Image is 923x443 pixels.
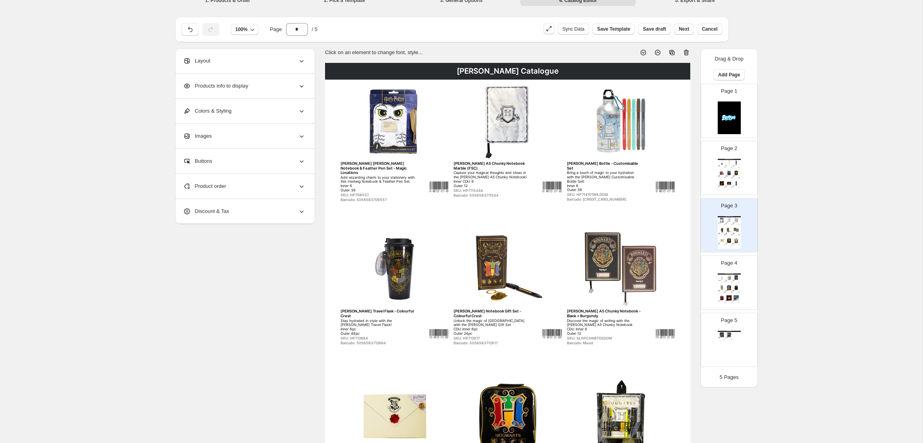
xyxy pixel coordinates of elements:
img: primaryImage [726,160,732,165]
p: Page 4 [721,259,737,267]
img: primaryImage [726,170,732,176]
img: barcode [731,234,732,235]
div: Relive the magic of the Wizarding World with the [PERSON_NAME] Poster Travel Mat Inner 4pc Outer ... [726,291,730,292]
div: Barcode: 5056563712862 [733,187,738,188]
img: primaryImage [726,181,732,186]
img: primaryImage [341,83,449,160]
div: Discover the magic of writing with the [PERSON_NAME] A5 Chunky Notebook CDU Inner 6 Outer 12 [733,234,738,234]
img: primaryImage [726,228,732,233]
img: barcode [724,167,725,168]
div: Barcode: 5056563712664 [341,341,415,345]
div: Add wizarding charm to your stationery with this Hedwig Notebook & Feather Pen Set. Inner 6 Outer 36 [719,223,723,224]
img: primaryImage [719,170,725,176]
div: Barcode: 5056563712817 [454,341,528,345]
div: Page 4[PERSON_NAME] CatalogueprimaryImagebarcode[PERSON_NAME] '[PERSON_NAME]' Wand Pen - Magical ... [701,256,758,310]
p: Page 3 [721,202,737,210]
div: SKU: HP706557 [341,193,415,197]
img: primaryImage [726,295,732,301]
div: [PERSON_NAME] [PERSON_NAME] Notebook & Feather Pen Set - Magic Locations [341,161,415,175]
span: Discount & Tax [183,207,229,215]
div: SKU: SLHPCHNBTESDOM [567,336,641,341]
p: Page 2 [721,144,737,152]
div: Discover the magic of writing with the [PERSON_NAME] A5 Chunky Notebook CDU Inner 6 Outer 12 [567,319,641,336]
div: [PERSON_NAME] Fabric Wall Banner [733,301,738,301]
img: primaryImage [567,83,675,160]
span: 100% [236,26,248,33]
button: Save Template [592,23,635,35]
img: barcode [656,181,675,192]
span: Product order [183,182,226,190]
img: primaryImage [726,238,732,243]
img: primaryImage [719,295,725,301]
div: Page 2[PERSON_NAME] CatalogueprimaryImagebarcode[PERSON_NAME] Light Up KeychainBring a little mag... [701,141,758,195]
span: Products info to display [183,82,248,90]
img: primaryImage [726,332,732,337]
button: Cancel [697,23,722,35]
img: barcode [738,234,740,235]
img: barcode [429,329,448,338]
div: [PERSON_NAME] A5 Chunky Notebook - Black + Burgundy [567,309,641,318]
div: Barcode: 5056563709497 [719,281,723,282]
div: Add a touch of magic to your stationery with this Stationery Pouch! CDU Inner 6 Outer 48 [719,176,723,177]
img: barcode [542,181,561,192]
img: primaryImage [733,238,740,243]
div: Unleash your inner magic with this enchanting [PERSON_NAME] Pen! CDU Inner 6 Outer 48 [733,166,738,167]
div: Barcode: 5056563712602 [726,187,730,188]
div: Magic aeroplane Ministry of Magic Interdepartmental Memo Set CDU Inner 6pc Outer 24pc [726,281,730,281]
div: Celebrate your love for the Wizarding World with this stylish [PERSON_NAME] Bottle! Inner 6pcs Ou... [733,186,738,187]
img: barcode [656,329,675,338]
p: Drag & Drop [715,55,744,63]
button: Save draft [638,23,671,35]
div: Step into the world of [PERSON_NAME] Backpack featuring the Hogwarts Shield! Inner 6 Outer 24 [733,291,738,292]
img: primaryImage [726,217,732,222]
div: Barcode: [CREDIT_CARD_NUMBER] [719,187,723,188]
span: Page [270,25,282,33]
div: Elevate your lunchtime with the [PERSON_NAME] Tall Lunch Bag! Inner 6pcs Outer 24pcs [726,244,730,244]
img: primaryImage [733,217,740,222]
div: Barcode: [CREDIT_CARD_NUMBER] [733,224,738,225]
div: Keep your essentials organised with the [PERSON_NAME] Gringotts Desk Tidy Inner 6pcs Outer 12pcs [719,291,723,292]
img: barcode [738,302,740,303]
img: barcode [724,302,725,303]
img: primaryImage [719,275,725,280]
button: Sync Data [558,23,589,35]
div: [PERSON_NAME] Catalogue [325,63,690,80]
img: primaryImage [719,217,725,222]
img: primaryImage [719,332,725,337]
div: Stay hydrated in style with the [PERSON_NAME] Travel Flask! Inner 6pc Outer 48pc [719,234,723,234]
div: Prepare for your trip to [GEOGRAPHIC_DATA] with our [PERSON_NAME] 3 in 1 Snack Pots! Inner 6 pcs ... [719,186,723,187]
p: Page 5 [721,316,737,324]
div: Bring a touch of magic to your note-taking with this A5 Wiro Notebook Inner CDU 6 pcs Outer 36 pcs [733,176,738,177]
img: primaryImage [733,275,740,280]
div: SKU: HP711544A [454,189,528,193]
img: barcode [429,181,448,192]
img: primaryImage [733,295,740,301]
div: Stay hydrated in style with the [PERSON_NAME] Travel Flask! Inner 6pc Outer 48pc [341,319,415,336]
button: Next [674,23,694,35]
div: [PERSON_NAME] Catalogue [718,159,741,160]
p: Sync Data [563,26,584,32]
img: barcode [731,302,732,303]
span: Colors & Styling [183,107,232,115]
div: [PERSON_NAME] Catalogue [718,216,741,217]
div: Page 1cover page [701,84,758,138]
img: barcode [731,177,732,178]
p: 5 Pages [720,373,739,381]
img: barcode [738,177,740,178]
div: Barcode: 5056563706557 [719,224,723,225]
img: primaryImage [733,228,740,233]
div: SKU: HP714910WILDOM [726,244,730,245]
